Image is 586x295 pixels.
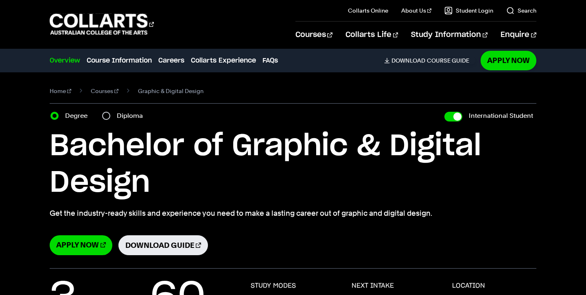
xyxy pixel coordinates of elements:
h3: LOCATION [452,282,485,290]
a: Courses [295,22,332,48]
a: Student Login [444,7,493,15]
h1: Bachelor of Graphic & Digital Design [50,128,536,201]
a: Courses [91,85,118,97]
a: Search [506,7,536,15]
p: Get the industry-ready skills and experience you need to make a lasting career out of graphic and... [50,208,536,219]
label: Diploma [117,110,148,121]
h3: STUDY MODES [251,282,296,290]
a: Overview [50,56,80,65]
a: Apply Now [50,235,112,255]
span: Graphic & Digital Design [138,85,203,97]
a: Collarts Online [348,7,388,15]
label: Degree [65,110,92,121]
a: FAQs [262,56,278,65]
h3: NEXT INTAKE [352,282,394,290]
a: Careers [158,56,184,65]
a: Study Information [411,22,488,48]
a: Home [50,85,71,97]
a: Apply Now [481,51,536,70]
a: DownloadCourse Guide [384,57,476,64]
span: Download [391,57,425,64]
a: Collarts Life [345,22,398,48]
a: Enquire [501,22,536,48]
label: International Student [469,110,533,121]
a: About Us [401,7,431,15]
div: Go to homepage [50,13,154,36]
a: Course Information [87,56,152,65]
a: Download Guide [118,235,208,255]
a: Collarts Experience [191,56,256,65]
